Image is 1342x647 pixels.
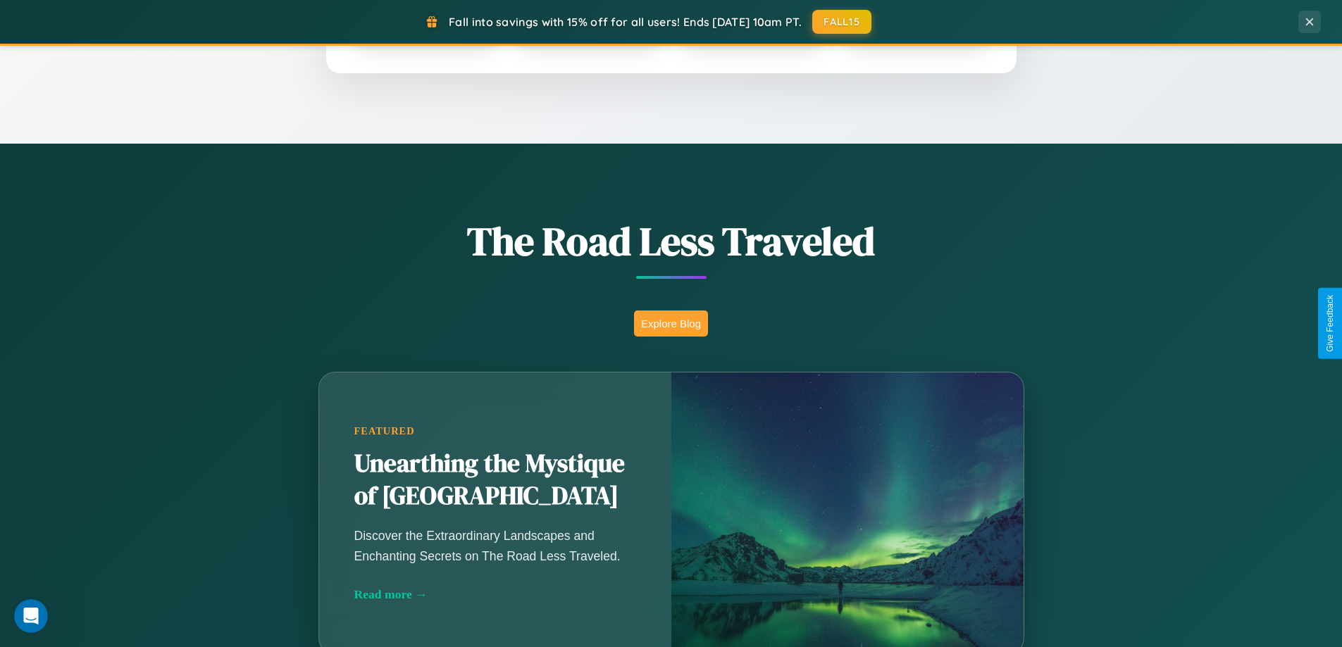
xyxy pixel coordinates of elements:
div: Read more → [354,587,636,602]
button: Explore Blog [634,310,708,337]
iframe: Intercom live chat [14,599,48,633]
div: Featured [354,425,636,437]
div: Give Feedback [1325,295,1335,352]
p: Discover the Extraordinary Landscapes and Enchanting Secrets on The Road Less Traveled. [354,526,636,565]
span: Fall into savings with 15% off for all users! Ends [DATE] 10am PT. [449,15,802,29]
button: FALL15 [812,10,871,34]
h2: Unearthing the Mystique of [GEOGRAPHIC_DATA] [354,448,636,513]
h1: The Road Less Traveled [249,214,1094,268]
